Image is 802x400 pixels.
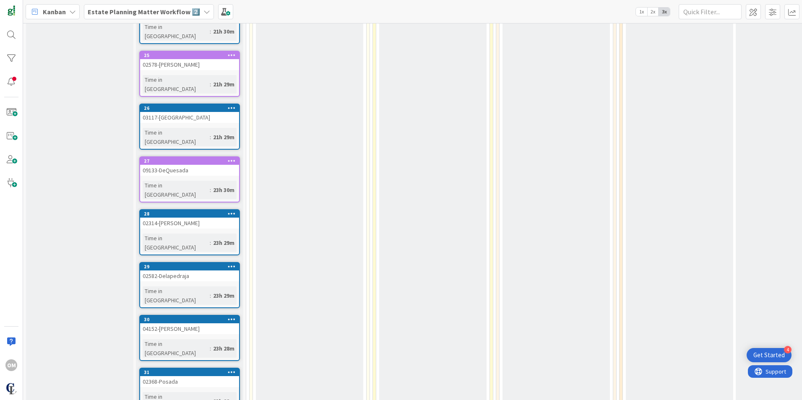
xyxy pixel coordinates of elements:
[140,112,239,123] div: 03117-[GEOGRAPHIC_DATA]
[211,27,237,36] div: 21h 30m
[140,104,239,123] div: 2603117-[GEOGRAPHIC_DATA]
[211,344,237,353] div: 23h 28m
[210,132,211,142] span: :
[210,291,211,300] span: :
[140,165,239,176] div: 09133-DeQuesada
[88,8,200,16] b: Estate Planning Matter Workflow 2️⃣
[140,218,239,229] div: 02314-[PERSON_NAME]
[139,104,240,150] a: 2603117-[GEOGRAPHIC_DATA]Time in [GEOGRAPHIC_DATA]:21h 29m
[140,52,239,59] div: 25
[140,157,239,165] div: 27
[140,376,239,387] div: 02368-Posada
[140,52,239,70] div: 2502578-[PERSON_NAME]
[5,359,17,371] div: OM
[144,158,239,164] div: 27
[210,238,211,247] span: :
[140,210,239,229] div: 2802314-[PERSON_NAME]
[211,238,237,247] div: 23h 29m
[139,262,240,308] a: 2902582-DelapedrajaTime in [GEOGRAPHIC_DATA]:23h 29m
[143,75,210,94] div: Time in [GEOGRAPHIC_DATA]
[140,369,239,376] div: 31
[144,211,239,217] div: 28
[647,8,659,16] span: 2x
[144,369,239,375] div: 31
[143,234,210,252] div: Time in [GEOGRAPHIC_DATA]
[140,323,239,334] div: 04152-[PERSON_NAME]
[5,383,17,395] img: avatar
[210,344,211,353] span: :
[144,264,239,270] div: 29
[140,263,239,270] div: 29
[143,181,210,199] div: Time in [GEOGRAPHIC_DATA]
[140,59,239,70] div: 02578-[PERSON_NAME]
[210,80,211,89] span: :
[211,132,237,142] div: 21h 29m
[210,27,211,36] span: :
[143,286,210,305] div: Time in [GEOGRAPHIC_DATA]
[659,8,670,16] span: 3x
[143,22,210,41] div: Time in [GEOGRAPHIC_DATA]
[636,8,647,16] span: 1x
[144,317,239,322] div: 30
[140,270,239,281] div: 02582-Delapedraja
[140,316,239,323] div: 30
[140,263,239,281] div: 2902582-Delapedraja
[140,316,239,334] div: 3004152-[PERSON_NAME]
[5,5,17,17] img: Visit kanbanzone.com
[140,369,239,387] div: 3102368-Posada
[753,351,785,359] div: Get Started
[211,185,237,195] div: 23h 30m
[140,104,239,112] div: 26
[211,80,237,89] div: 21h 29m
[144,52,239,58] div: 25
[139,156,240,203] a: 2709133-DeQuesadaTime in [GEOGRAPHIC_DATA]:23h 30m
[140,210,239,218] div: 28
[144,105,239,111] div: 26
[140,157,239,176] div: 2709133-DeQuesada
[139,51,240,97] a: 2502578-[PERSON_NAME]Time in [GEOGRAPHIC_DATA]:21h 29m
[210,185,211,195] span: :
[747,348,792,362] div: Open Get Started checklist, remaining modules: 4
[143,339,210,358] div: Time in [GEOGRAPHIC_DATA]
[143,128,210,146] div: Time in [GEOGRAPHIC_DATA]
[784,346,792,353] div: 4
[679,4,742,19] input: Quick Filter...
[139,209,240,255] a: 2802314-[PERSON_NAME]Time in [GEOGRAPHIC_DATA]:23h 29m
[18,1,38,11] span: Support
[211,291,237,300] div: 23h 29m
[43,7,66,17] span: Kanban
[139,315,240,361] a: 3004152-[PERSON_NAME]Time in [GEOGRAPHIC_DATA]:23h 28m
